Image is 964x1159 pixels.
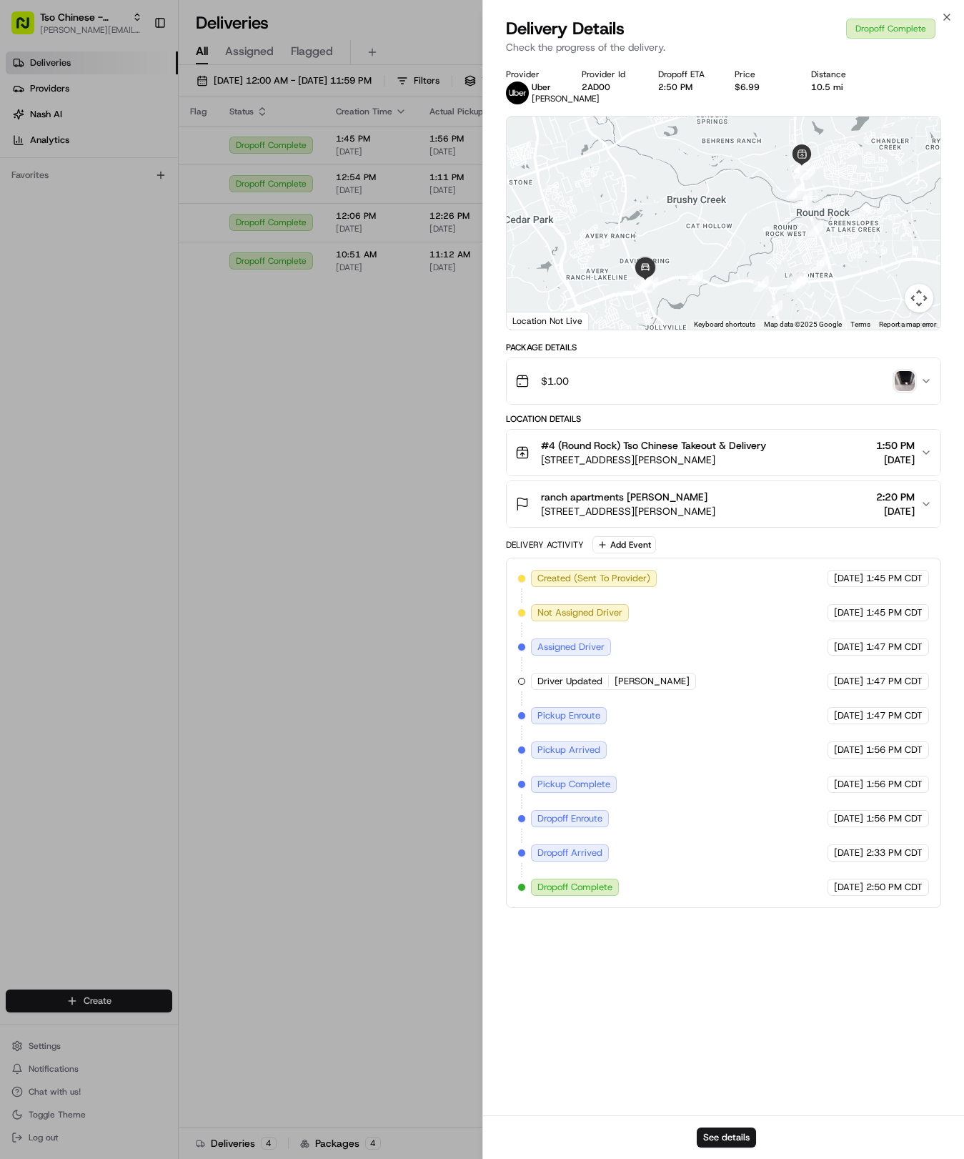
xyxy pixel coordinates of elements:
[506,539,584,551] div: Delivery Activity
[507,430,941,475] button: #4 (Round Rock) Tso Chinese Takeout & Delivery[STREET_ADDRESS][PERSON_NAME]1:50 PM[DATE]
[876,438,915,453] span: 1:50 PM
[866,572,923,585] span: 1:45 PM CDT
[9,275,115,301] a: 📗Knowledge Base
[537,812,602,825] span: Dropoff Enroute
[506,413,942,425] div: Location Details
[790,271,806,287] div: 11
[541,438,766,453] span: #4 (Round Rock) Tso Chinese Takeout & Delivery
[30,137,56,162] img: 9188753566659_6852d8bf1fb38e338040_72.png
[615,675,690,688] span: [PERSON_NAME]
[786,184,802,199] div: 1
[37,92,236,107] input: Clear
[735,69,788,80] div: Price
[537,606,622,619] span: Not Assigned Driver
[101,315,173,327] a: Powered byPylon
[14,14,43,43] img: Nash
[197,222,202,233] span: •
[834,812,863,825] span: [DATE]
[507,358,941,404] button: $1.00photo_proof_of_delivery image
[834,881,863,894] span: [DATE]
[541,490,707,504] span: ranch apartments [PERSON_NAME]
[697,1128,756,1148] button: See details
[14,57,260,80] p: Welcome 👋
[808,221,823,237] div: 9
[507,481,941,527] button: ranch apartments [PERSON_NAME][STREET_ADDRESS][PERSON_NAME]2:20 PM[DATE]
[506,69,560,80] div: Provider
[537,675,602,688] span: Driver Updated
[866,675,923,688] span: 1:47 PM CDT
[29,281,109,295] span: Knowledge Base
[800,164,815,180] div: 7
[135,281,229,295] span: API Documentation
[510,311,557,330] a: Open this area in Google Maps (opens a new window)
[532,93,600,104] span: [PERSON_NAME]
[797,191,813,207] div: 8
[541,374,569,388] span: $1.00
[637,275,653,290] div: 29
[866,709,923,722] span: 1:47 PM CDT
[44,222,194,233] span: [PERSON_NAME] (Assistant Store Manager)
[64,151,197,162] div: We're available if you need us!
[764,320,842,328] span: Map data ©2025 Google
[792,273,808,289] div: 13
[876,490,915,504] span: 2:20 PM
[767,300,782,316] div: 15
[866,881,923,894] span: 2:50 PM CDT
[537,572,650,585] span: Created (Sent To Provider)
[694,320,755,330] button: Keyboard shortcuts
[510,311,557,330] img: Google
[507,312,589,330] div: Location Not Live
[658,69,712,80] div: Dropoff ETA
[506,40,942,54] p: Check the progress of the delivery.
[506,342,942,353] div: Package Details
[811,69,865,80] div: Distance
[879,320,936,328] a: Report a map error
[506,82,529,104] img: uber-new-logo.jpeg
[537,744,600,756] span: Pickup Arrived
[834,847,863,859] span: [DATE]
[834,572,863,585] span: [DATE]
[243,141,260,158] button: Start new chat
[834,675,863,688] span: [DATE]
[866,847,923,859] span: 2:33 PM CDT
[14,137,40,162] img: 1736555255976-a54dd68f-1ca7-489b-9aae-adbdc363a1c4
[121,282,132,294] div: 💻
[592,536,656,553] button: Add Event
[541,504,715,518] span: [STREET_ADDRESS][PERSON_NAME]
[537,847,602,859] span: Dropoff Arrived
[866,812,923,825] span: 1:56 PM CDT
[532,82,551,93] span: Uber
[876,504,915,518] span: [DATE]
[537,641,605,654] span: Assigned Driver
[787,276,802,292] div: 14
[834,709,863,722] span: [DATE]
[14,208,37,231] img: Hayden (Assistant Store Manager)
[222,183,260,200] button: See all
[834,641,863,654] span: [DATE]
[834,778,863,791] span: [DATE]
[582,69,635,80] div: Provider Id
[812,255,828,271] div: 10
[811,82,865,93] div: 10.5 mi
[866,606,923,619] span: 1:45 PM CDT
[753,276,769,292] div: 18
[537,709,600,722] span: Pickup Enroute
[834,606,863,619] span: [DATE]
[64,137,234,151] div: Start new chat
[537,778,610,791] span: Pickup Complete
[905,284,933,312] button: Map camera controls
[834,744,863,756] span: [DATE]
[687,270,703,285] div: 19
[895,371,915,391] img: photo_proof_of_delivery image
[537,881,612,894] span: Dropoff Complete
[506,17,625,40] span: Delivery Details
[866,778,923,791] span: 1:56 PM CDT
[866,641,923,654] span: 1:47 PM CDT
[582,82,610,93] button: 2AD00
[142,316,173,327] span: Pylon
[14,282,26,294] div: 📗
[850,320,870,328] a: Terms (opens in new tab)
[115,275,235,301] a: 💻API Documentation
[876,453,915,467] span: [DATE]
